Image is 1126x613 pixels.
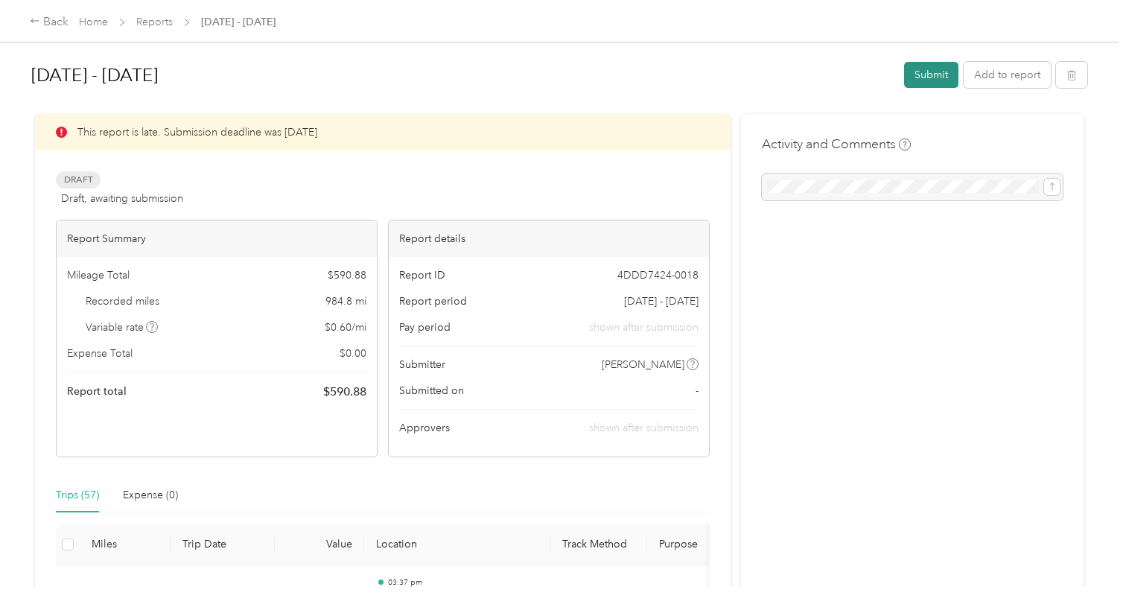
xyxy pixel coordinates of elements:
[550,524,647,565] th: Track Method
[56,171,101,188] span: Draft
[589,422,699,434] span: shown after submission
[80,524,171,565] th: Miles
[399,293,467,309] span: Report period
[399,267,445,283] span: Report ID
[399,357,445,372] span: Submitter
[67,346,133,361] span: Expense Total
[35,114,731,150] div: This report is late. Submission deadline was [DATE]
[86,320,159,335] span: Variable rate
[56,487,99,504] div: Trips (57)
[964,62,1051,88] button: Add to report
[364,524,550,565] th: Location
[399,420,450,436] span: Approvers
[171,524,275,565] th: Trip Date
[30,13,69,31] div: Back
[647,524,759,565] th: Purpose
[201,14,276,30] span: [DATE] - [DATE]
[696,383,699,398] span: -
[275,524,364,565] th: Value
[325,293,366,309] span: 984.8 mi
[904,62,958,88] button: Submit
[328,267,366,283] span: $ 590.88
[31,57,894,93] h1: Sep 14 - 27, 2025
[399,383,464,398] span: Submitted on
[602,357,684,372] span: [PERSON_NAME]
[762,135,911,153] h4: Activity and Comments
[123,487,178,504] div: Expense (0)
[323,383,366,401] span: $ 590.88
[136,16,173,28] a: Reports
[86,293,159,309] span: Recorded miles
[67,267,130,283] span: Mileage Total
[57,220,377,257] div: Report Summary
[340,346,366,361] span: $ 0.00
[79,16,108,28] a: Home
[67,384,127,399] span: Report total
[61,191,183,206] span: Draft, awaiting submission
[589,320,699,335] span: shown after submission
[388,577,538,588] p: 03:37 pm
[1043,530,1126,613] iframe: Everlance-gr Chat Button Frame
[389,220,709,257] div: Report details
[325,320,366,335] span: $ 0.60 / mi
[624,293,699,309] span: [DATE] - [DATE]
[399,320,451,335] span: Pay period
[617,267,699,283] span: 4DDD7424-0018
